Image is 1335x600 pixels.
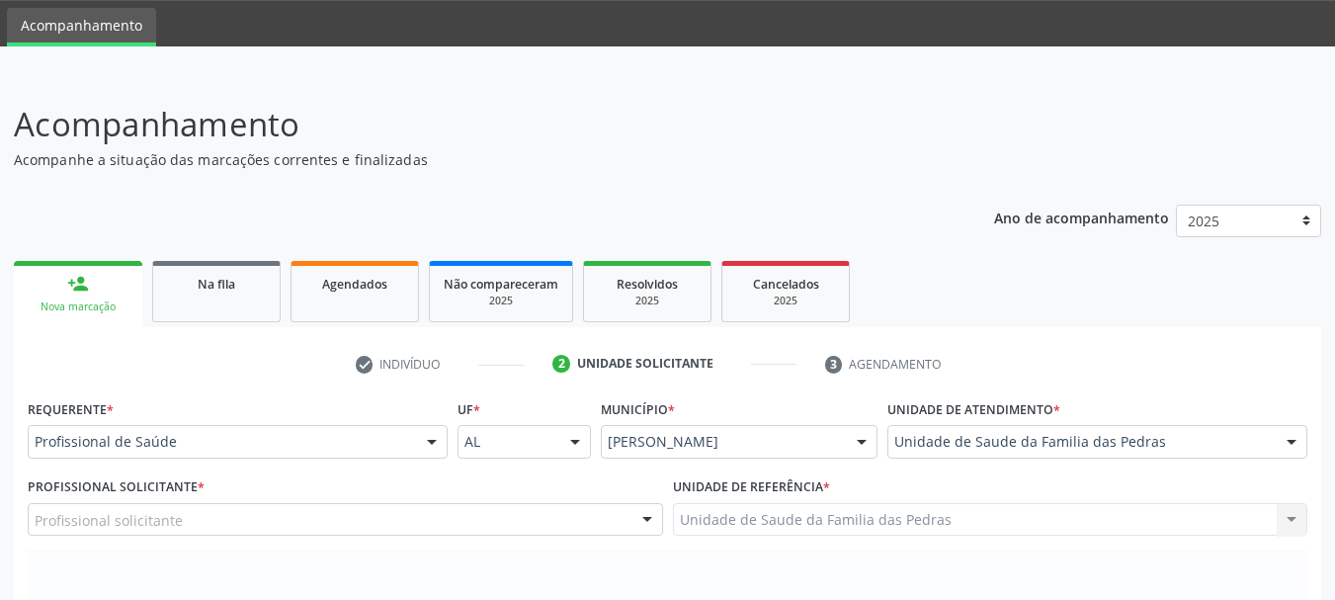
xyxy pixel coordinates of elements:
[35,432,407,452] span: Profissional de Saúde
[458,394,480,425] label: UF
[673,472,830,503] label: Unidade de referência
[598,294,697,308] div: 2025
[464,432,550,452] span: AL
[198,276,235,293] span: Na fila
[994,205,1169,229] p: Ano de acompanhamento
[753,276,819,293] span: Cancelados
[736,294,835,308] div: 2025
[444,294,558,308] div: 2025
[601,394,675,425] label: Município
[28,472,205,503] label: Profissional Solicitante
[7,8,156,46] a: Acompanhamento
[14,100,929,149] p: Acompanhamento
[617,276,678,293] span: Resolvidos
[35,510,183,531] span: Profissional solicitante
[552,355,570,373] div: 2
[887,394,1060,425] label: Unidade de atendimento
[67,273,89,295] div: person_add
[444,276,558,293] span: Não compareceram
[322,276,387,293] span: Agendados
[14,149,929,170] p: Acompanhe a situação das marcações correntes e finalizadas
[894,432,1267,452] span: Unidade de Saude da Familia das Pedras
[28,394,114,425] label: Requerente
[577,355,713,373] div: Unidade solicitante
[608,432,837,452] span: [PERSON_NAME]
[28,300,128,314] div: Nova marcação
